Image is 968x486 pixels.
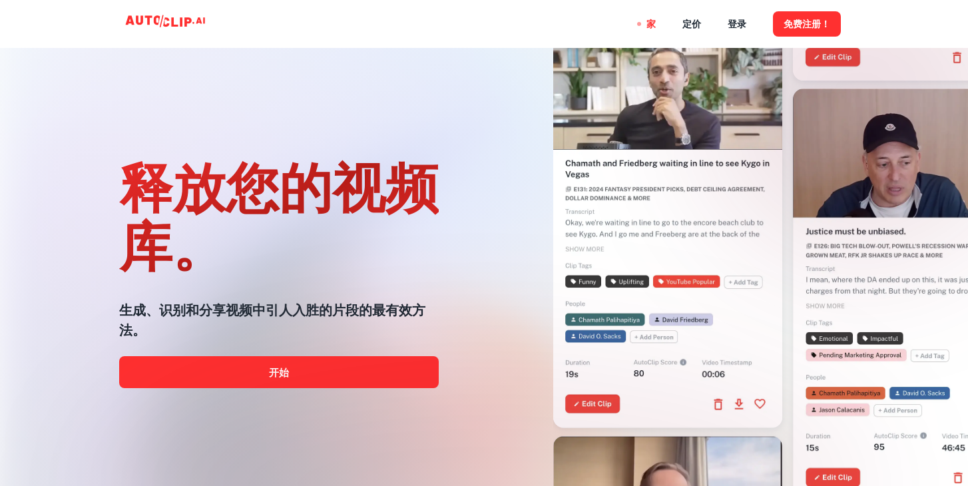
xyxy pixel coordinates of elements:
[269,367,289,378] font: 开始
[784,19,830,30] font: 免费注册！
[119,154,439,276] font: 释放您的视频库。
[773,11,841,36] button: 免费注册！
[119,302,425,338] font: 生成、识别和分享视频中引人入胜的片段的最有效方法。
[646,19,656,30] font: 家
[728,19,746,30] font: 登录
[119,356,439,388] a: 开始
[682,19,701,30] font: 定价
